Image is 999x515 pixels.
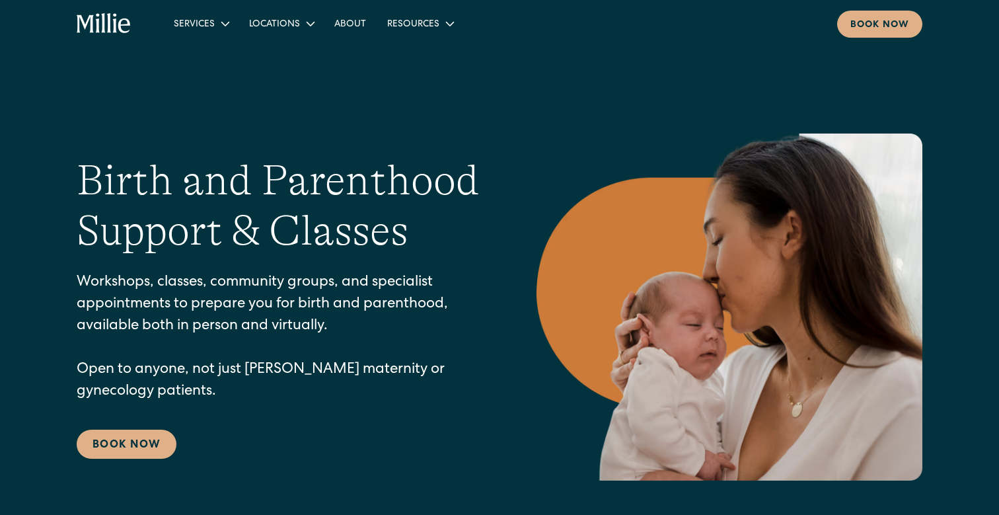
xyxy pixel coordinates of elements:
[249,18,300,32] div: Locations
[163,13,239,34] div: Services
[174,18,215,32] div: Services
[377,13,463,34] div: Resources
[77,272,484,403] p: Workshops, classes, community groups, and specialist appointments to prepare you for birth and pa...
[77,155,484,257] h1: Birth and Parenthood Support & Classes
[387,18,439,32] div: Resources
[536,134,922,481] img: Mother kissing her newborn on the forehead, capturing a peaceful moment of love and connection in...
[837,11,922,38] a: Book now
[77,430,176,459] a: Book Now
[850,19,909,32] div: Book now
[77,13,131,34] a: home
[239,13,324,34] div: Locations
[324,13,377,34] a: About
